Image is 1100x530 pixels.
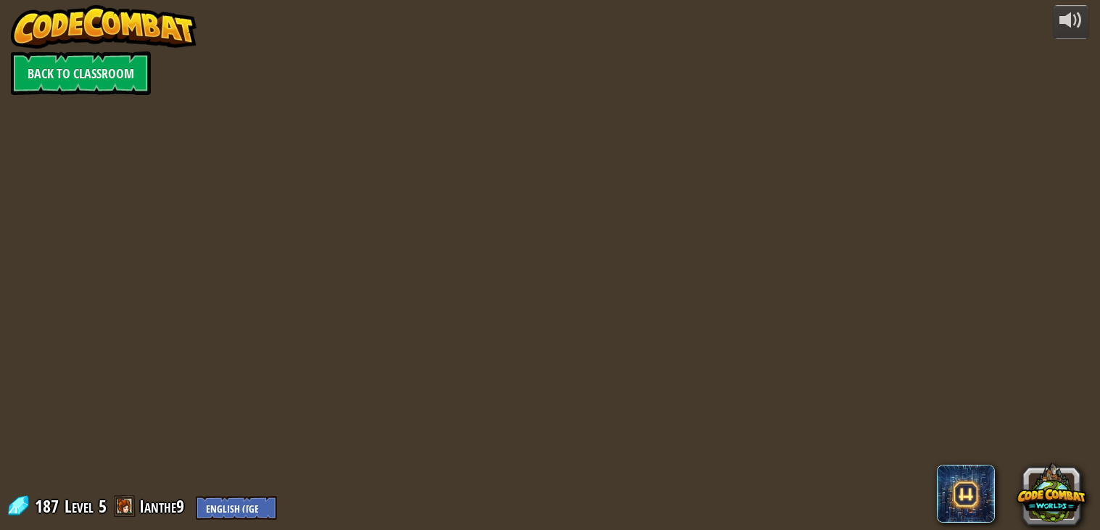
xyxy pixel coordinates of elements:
[65,494,94,518] span: Level
[139,494,189,518] a: Ianthe9
[99,494,107,518] span: 5
[1053,5,1089,39] button: Adjust volume
[11,5,197,49] img: CodeCombat - Learn how to code by playing a game
[11,51,151,95] a: Back to Classroom
[937,465,995,523] span: CodeCombat AI HackStack
[35,494,63,518] span: 187
[1017,458,1086,528] button: CodeCombat Worlds on Roblox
